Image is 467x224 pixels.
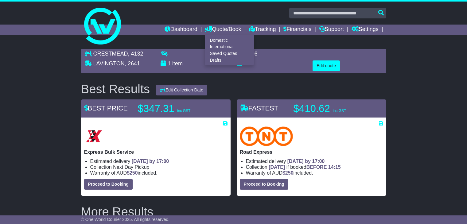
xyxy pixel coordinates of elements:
[205,35,254,65] div: Quote/Book
[93,60,125,67] span: LAVINGTON
[285,170,294,176] span: 250
[240,104,278,112] span: FASTEST
[205,25,241,35] a: Quote/Book
[90,164,228,170] li: Collection
[294,102,370,115] p: $410.62
[269,164,341,170] span: if booked
[306,164,327,170] span: BEFORE
[205,57,254,64] a: Drafts
[352,25,379,35] a: Settings
[127,170,138,176] span: $
[246,164,383,170] li: Collection
[283,25,311,35] a: Financials
[128,51,143,57] span: , 4132
[177,109,190,113] span: inc GST
[90,158,228,164] li: Estimated delivery
[205,44,254,50] a: International
[84,126,104,146] img: Border Express: Express Bulk Service
[156,85,207,95] button: Edit Collection Date
[93,51,128,57] span: CRESTMEAD
[205,50,254,57] a: Saved Quotes
[172,60,183,67] span: item
[90,170,228,176] li: Warranty of AUD included.
[246,158,383,164] li: Estimated delivery
[244,60,253,67] span: 680
[84,149,228,155] p: Express Bulk Service
[240,149,383,155] p: Road Express
[328,164,341,170] span: 14:15
[319,25,344,35] a: Support
[130,170,138,176] span: 250
[313,60,340,71] button: Edit quote
[125,60,140,67] span: , 2641
[113,164,149,170] span: Next Day Pickup
[287,159,325,164] span: [DATE] by 17:00
[138,102,215,115] p: $347.31
[246,170,383,176] li: Warranty of AUD included.
[240,179,288,190] button: Proceed to Booking
[282,170,294,176] span: $
[249,25,276,35] a: Tracking
[205,37,254,44] a: Domestic
[333,109,346,113] span: inc GST
[132,159,169,164] span: [DATE] by 17:00
[240,126,293,146] img: TNT Domestic: Road Express
[84,179,133,190] button: Proceed to Booking
[269,164,285,170] span: [DATE]
[165,25,197,35] a: Dashboard
[78,82,153,96] div: Best Results
[81,217,170,222] span: © One World Courier 2025. All rights reserved.
[168,60,171,67] span: 1
[84,104,128,112] span: BEST PRICE
[81,205,386,218] h2: More Results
